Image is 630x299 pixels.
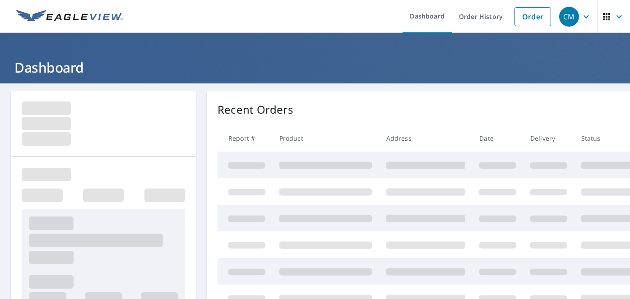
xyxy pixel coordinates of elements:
th: Report # [218,125,272,152]
th: Address [379,125,472,152]
h1: Dashboard [11,58,619,77]
img: EV Logo [16,10,123,23]
th: Product [272,125,379,152]
p: Recent Orders [218,101,293,118]
div: CM [559,7,579,27]
th: Date [472,125,523,152]
th: Delivery [523,125,574,152]
a: Order [514,7,551,26]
